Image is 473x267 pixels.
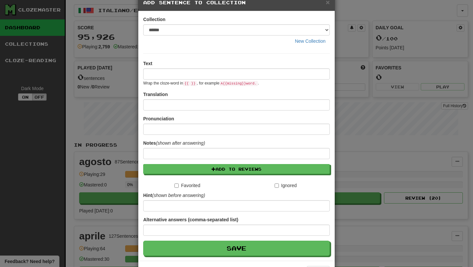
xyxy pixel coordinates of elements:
label: Collection [143,16,166,23]
label: Notes [143,140,205,146]
em: (shown before answering) [152,193,205,198]
button: Save [143,241,330,256]
code: }} [190,81,197,86]
code: {{ [183,81,190,86]
label: Pronunciation [143,115,174,122]
input: Ignored [275,183,279,188]
button: Add to Reviews [143,164,330,174]
label: Ignored [275,182,297,189]
input: Favorited [174,183,179,188]
label: Hint [143,192,205,199]
small: Wrap the cloze-word in , for example . [143,81,259,85]
em: (shown after answering) [156,140,205,146]
button: New Collection [291,36,330,47]
label: Translation [143,91,168,98]
label: Favorited [174,182,200,189]
code: A {{ missing }} word. [219,81,258,86]
label: Alternative answers (comma-separated list) [143,216,238,223]
label: Text [143,60,152,67]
